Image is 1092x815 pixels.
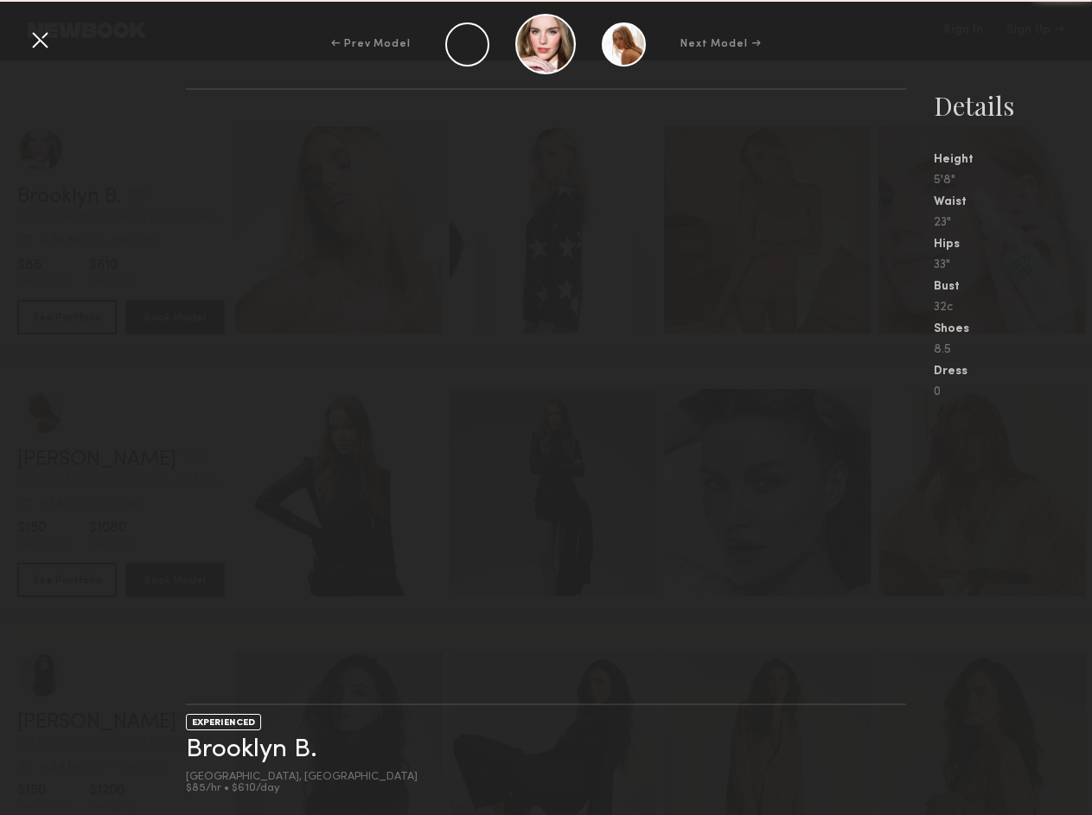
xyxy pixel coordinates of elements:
div: EXPERIENCED [186,714,261,730]
div: ← Prev Model [331,36,411,52]
div: Details [934,88,1092,123]
div: [GEOGRAPHIC_DATA], [GEOGRAPHIC_DATA] [186,772,418,783]
div: Next Model → [680,36,761,52]
div: 32c [934,302,1092,314]
div: Height [934,154,1092,166]
div: Shoes [934,323,1092,335]
div: $85/hr • $610/day [186,783,418,794]
div: Bust [934,281,1092,293]
div: Waist [934,196,1092,208]
div: 23" [934,217,1092,229]
div: Hips [934,239,1092,251]
div: 5'8" [934,175,1092,187]
div: Dress [934,366,1092,378]
a: Brooklyn B. [186,736,317,763]
div: 0 [934,386,1092,398]
div: 33" [934,259,1092,271]
div: 8.5 [934,344,1092,356]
